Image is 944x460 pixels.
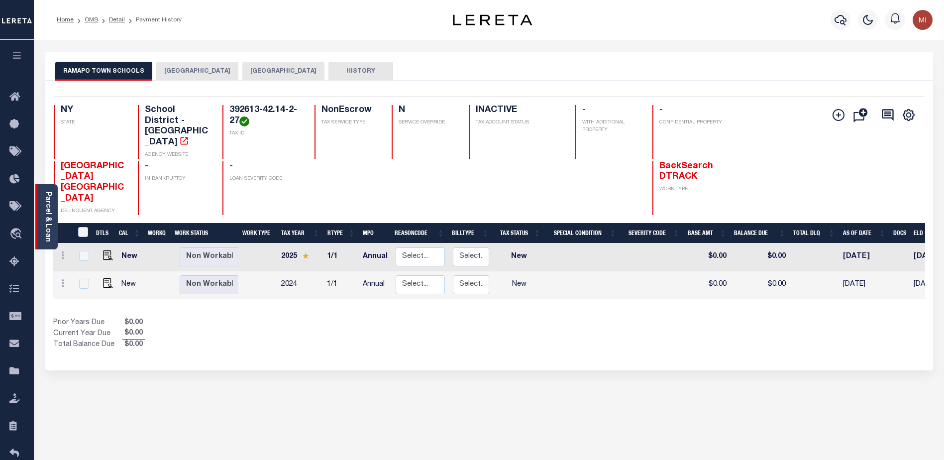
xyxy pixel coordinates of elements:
th: Tax Year: activate to sort column ascending [277,223,323,243]
img: Star.svg [302,252,309,259]
th: Tax Status: activate to sort column ascending [493,223,544,243]
p: AGENCY WEBSITE [145,151,210,159]
td: $0.00 [684,243,731,271]
td: 2024 [277,271,323,299]
p: TAX ID [229,130,302,137]
th: DTLS [92,223,115,243]
th: CAL: activate to sort column ascending [115,223,144,243]
p: WORK TYPE [659,186,725,193]
td: 1/1 [323,243,359,271]
h4: N [399,105,457,116]
th: As of Date: activate to sort column ascending [839,223,890,243]
td: Current Year Due [53,328,122,339]
span: $0.00 [122,340,145,350]
p: WITH ADDITIONAL PROPERTY [582,119,640,134]
button: HISTORY [328,62,393,81]
h4: INACTIVE [476,105,563,116]
th: Special Condition: activate to sort column ascending [544,223,620,243]
th: RType: activate to sort column ascending [323,223,359,243]
p: TAX ACCOUNT STATUS [476,119,563,126]
td: Annual [359,243,392,271]
td: $0.00 [731,243,790,271]
button: [GEOGRAPHIC_DATA] [156,62,238,81]
a: Detail [109,17,125,23]
img: svg+xml;base64,PHN2ZyB4bWxucz0iaHR0cDovL3d3dy53My5vcmcvMjAwMC9zdmciIHBvaW50ZXItZXZlbnRzPSJub25lIi... [913,10,933,30]
span: - [582,106,586,115]
td: $0.00 [731,271,790,299]
th: Base Amt: activate to sort column ascending [684,223,731,243]
h4: 392613-42.14-2-27 [229,105,302,126]
p: LOAN SEVERITY CODE [229,175,302,183]
td: Prior Years Due [53,318,122,329]
td: New [493,243,545,271]
th: Work Type [238,223,277,243]
td: 2025 [277,243,323,271]
span: $0.00 [122,318,145,329]
td: 1/1 [323,271,359,299]
a: Home [57,17,74,23]
span: - [145,162,148,171]
p: IN BANKRUPTCY [145,175,210,183]
td: New [117,243,147,271]
p: DELINQUENT AGENCY [61,208,126,215]
button: [GEOGRAPHIC_DATA] [242,62,324,81]
span: - [229,162,233,171]
th: BillType: activate to sort column ascending [448,223,493,243]
h4: NY [61,105,126,116]
th: WorkQ [144,223,171,243]
th: Work Status [171,223,238,243]
img: logo-dark.svg [453,14,532,25]
th: Total DLQ: activate to sort column ascending [789,223,839,243]
h4: School District - [GEOGRAPHIC_DATA] [145,105,210,148]
button: RAMAPO TOWN SCHOOLS [55,62,152,81]
a: Parcel & Loan [44,192,51,242]
th: &nbsp;&nbsp;&nbsp;&nbsp;&nbsp;&nbsp;&nbsp;&nbsp;&nbsp;&nbsp; [53,223,72,243]
td: Total Balance Due [53,340,122,350]
span: - [659,106,663,115]
span: BackSearch DTRACK [659,162,713,182]
p: TAX SERVICE TYPE [321,119,380,126]
td: [DATE] [839,243,890,271]
span: $0.00 [122,328,145,339]
span: [GEOGRAPHIC_DATA] [GEOGRAPHIC_DATA] [61,162,124,203]
i: travel_explore [9,228,25,241]
th: Severity Code: activate to sort column ascending [620,223,684,243]
p: CONFIDENTIAL PROPERTY [659,119,725,126]
a: OMS [85,17,98,23]
th: Balance Due: activate to sort column ascending [730,223,789,243]
th: MPO [359,223,391,243]
li: Payment History [125,15,182,24]
h4: NonEscrow [321,105,380,116]
th: Docs [889,223,910,243]
td: New [493,271,545,299]
p: STATE [61,119,126,126]
p: SERVICE OVERRIDE [399,119,457,126]
td: [DATE] [839,271,890,299]
td: Annual [359,271,392,299]
th: &nbsp; [72,223,93,243]
th: ReasonCode: activate to sort column ascending [391,223,448,243]
td: $0.00 [684,271,731,299]
td: New [117,271,147,299]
